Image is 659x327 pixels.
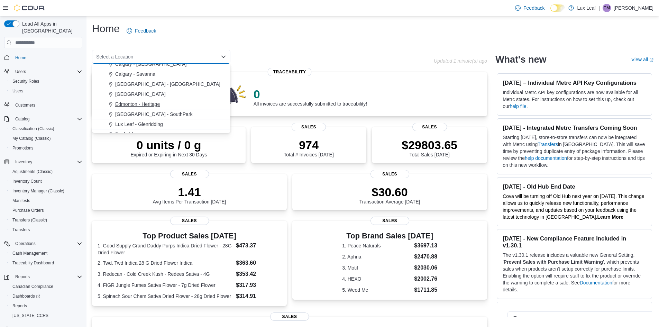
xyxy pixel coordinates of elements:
[12,179,42,184] span: Inventory Count
[342,242,411,249] dt: 1. Peace Naturals
[414,264,437,272] dd: $2030.06
[12,126,54,131] span: Classification (Classic)
[10,259,82,267] span: Traceabilty Dashboard
[92,99,230,109] button: Edmonton - Heritage
[10,259,57,267] a: Traceabilty Dashboard
[92,69,230,79] button: Calgary - Savanna
[7,167,85,176] button: Adjustments (Classic)
[10,292,43,300] a: Dashboards
[10,134,82,143] span: My Catalog (Classic)
[7,86,85,96] button: Users
[414,253,437,261] dd: $2470.88
[12,158,82,166] span: Inventory
[7,311,85,320] button: [US_STATE] CCRS
[10,87,82,95] span: Users
[1,67,85,76] button: Users
[359,185,420,205] div: Transaction Average [DATE]
[12,273,82,281] span: Reports
[292,123,326,131] span: Sales
[7,176,85,186] button: Inventory Count
[221,54,226,60] button: Close list of options
[153,185,226,199] p: 1.41
[10,177,45,185] a: Inventory Count
[7,186,85,196] button: Inventory Manager (Classic)
[10,187,82,195] span: Inventory Manager (Classic)
[15,102,35,108] span: Customers
[1,272,85,282] button: Reports
[510,103,526,109] a: help file
[12,303,27,309] span: Reports
[7,248,85,258] button: Cash Management
[135,27,156,34] span: Feedback
[10,226,82,234] span: Transfers
[10,282,56,291] a: Canadian Compliance
[503,134,646,169] p: Starting [DATE], store-to-store transfers can now be integrated with Metrc using in [GEOGRAPHIC_D...
[92,129,230,139] button: Penhold
[10,282,82,291] span: Canadian Compliance
[131,138,207,157] div: Expired or Expiring in Next 30 Days
[342,232,437,240] h3: Top Brand Sales [DATE]
[10,134,54,143] a: My Catalog (Classic)
[12,115,82,123] span: Catalog
[10,311,82,320] span: Washington CCRS
[115,61,186,67] span: Calgary - [GEOGRAPHIC_DATA]
[503,252,646,293] p: The v1.30.1 release includes a valuable new General Setting, ' ', which prevents sales when produ...
[12,251,47,256] span: Cash Management
[10,144,36,152] a: Promotions
[12,198,30,203] span: Manifests
[603,4,611,12] div: Chloe MacIvor
[503,183,646,190] h3: [DATE] - Old Hub End Date
[538,142,558,147] a: Transfers
[15,55,26,61] span: Home
[503,79,646,86] h3: [DATE] – Individual Metrc API Key Configurations
[236,259,281,267] dd: $363.60
[115,131,133,138] span: Penhold
[12,217,47,223] span: Transfers (Classic)
[254,87,367,101] p: 0
[550,4,565,12] input: Dark Mode
[92,119,230,129] button: Lux Leaf - Glenridding
[504,259,603,265] strong: Prevent Sales with Purchase Limit Warning
[92,79,230,89] button: [GEOGRAPHIC_DATA] - [GEOGRAPHIC_DATA]
[598,4,600,12] p: |
[523,4,544,11] span: Feedback
[10,177,82,185] span: Inventory Count
[342,264,411,271] dt: 3. Motif
[503,124,646,131] h3: [DATE] - Integrated Metrc Transfers Coming Soon
[115,91,166,98] span: [GEOGRAPHIC_DATA]
[12,145,34,151] span: Promotions
[12,239,82,248] span: Operations
[7,196,85,206] button: Manifests
[12,239,38,248] button: Operations
[414,242,437,250] dd: $3697.13
[15,241,36,246] span: Operations
[12,158,35,166] button: Inventory
[12,88,23,94] span: Users
[15,274,30,280] span: Reports
[10,125,57,133] a: Classification (Classic)
[1,52,85,62] button: Home
[12,227,30,233] span: Transfers
[12,284,53,289] span: Canadian Compliance
[12,208,44,213] span: Purchase Orders
[115,111,193,118] span: [GEOGRAPHIC_DATA] - SouthPark
[284,138,333,157] div: Total # Invoices [DATE]
[92,22,120,36] h1: Home
[525,155,567,161] a: help documentation
[7,134,85,143] button: My Catalog (Classic)
[10,292,82,300] span: Dashboards
[1,114,85,124] button: Catalog
[115,81,220,88] span: [GEOGRAPHIC_DATA] - [GEOGRAPHIC_DATA]
[12,67,82,76] span: Users
[7,124,85,134] button: Classification (Classic)
[270,312,309,321] span: Sales
[503,89,646,110] p: Individual Metrc API key configurations are now available for all Metrc states. For instructions ...
[131,138,207,152] p: 0 units / 0 g
[92,109,230,119] button: [GEOGRAPHIC_DATA] - SouthPark
[7,291,85,301] a: Dashboards
[631,57,653,62] a: View allExternal link
[12,293,40,299] span: Dashboards
[7,225,85,235] button: Transfers
[359,185,420,199] p: $30.60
